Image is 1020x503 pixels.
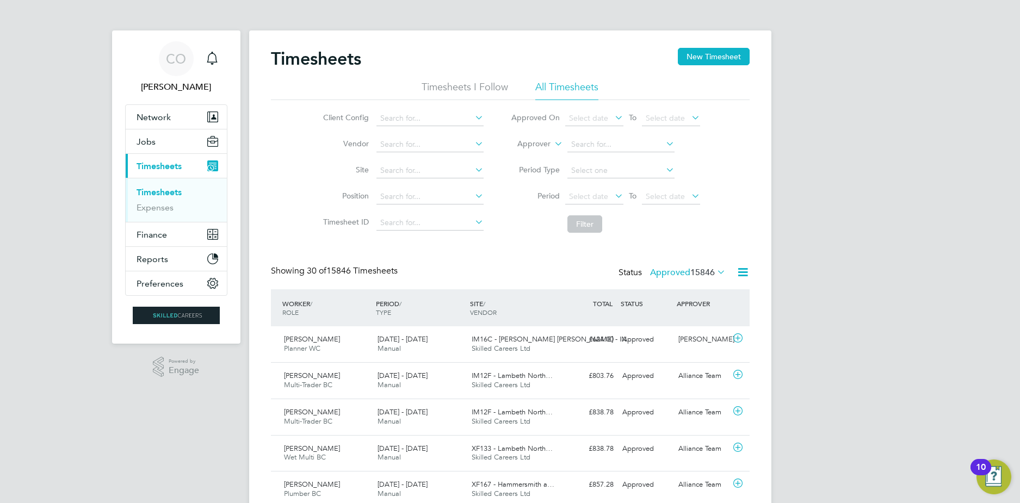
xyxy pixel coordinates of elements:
span: Manual [378,452,401,462]
div: Showing [271,265,400,277]
div: Alliance Team [674,476,731,494]
span: Manual [378,344,401,353]
div: Alliance Team [674,367,731,385]
input: Search for... [567,137,675,152]
label: Position [320,191,369,201]
div: SITE [467,294,561,322]
span: 15846 Timesheets [307,265,398,276]
div: Alliance Team [674,440,731,458]
span: Multi-Trader BC [284,417,332,426]
div: WORKER [280,294,374,322]
label: Period [511,191,560,201]
span: / [310,299,312,308]
span: [PERSON_NAME] [284,480,340,489]
span: [DATE] - [DATE] [378,334,428,344]
label: Vendor [320,139,369,148]
div: Timesheets [126,178,227,222]
a: CO[PERSON_NAME] [125,41,227,94]
span: Select date [646,113,685,123]
label: Timesheet ID [320,217,369,227]
span: Craig O'Donovan [125,80,227,94]
span: Reports [137,254,168,264]
span: [DATE] - [DATE] [378,371,428,380]
div: £838.78 [561,403,618,421]
div: 10 [976,467,986,481]
input: Search for... [376,189,484,204]
span: IM12F - Lambeth North… [472,371,553,380]
span: Preferences [137,278,183,289]
span: TYPE [376,308,391,316]
label: Approved On [511,113,560,122]
div: PERIOD [373,294,467,322]
span: [DATE] - [DATE] [378,407,428,417]
label: Approver [502,139,551,150]
button: Timesheets [126,154,227,178]
div: £838.78 [561,440,618,458]
button: Network [126,105,227,129]
span: Network [137,112,171,122]
span: ROLE [282,308,299,316]
span: Skilled Careers Ltd [472,452,530,462]
li: All Timesheets [535,80,598,100]
div: STATUS [618,294,675,313]
span: [PERSON_NAME] [284,407,340,417]
span: Jobs [137,136,156,147]
label: Client Config [320,113,369,122]
span: IM16C - [PERSON_NAME] [PERSON_NAME] - IN… [472,334,634,344]
span: [DATE] - [DATE] [378,444,428,453]
button: New Timesheet [678,48,750,65]
span: [PERSON_NAME] [284,444,340,453]
div: APPROVER [674,294,731,313]
span: To [626,189,640,203]
span: Manual [378,417,401,426]
div: £803.76 [561,367,618,385]
label: Site [320,165,369,175]
span: 15846 [690,267,715,278]
input: Select one [567,163,675,178]
span: XF133 - Lambeth North… [472,444,553,453]
div: Alliance Team [674,403,731,421]
input: Search for... [376,163,484,178]
span: Multi-Trader BC [284,380,332,389]
a: Timesheets [137,187,182,197]
button: Preferences [126,271,227,295]
button: Open Resource Center, 10 new notifications [976,459,1011,494]
span: Skilled Careers Ltd [472,489,530,498]
span: Wet Multi BC [284,452,326,462]
button: Jobs [126,129,227,153]
label: Approved [650,267,726,278]
span: Skilled Careers Ltd [472,380,530,389]
span: Skilled Careers Ltd [472,344,530,353]
nav: Main navigation [112,30,240,344]
span: Select date [569,191,608,201]
span: / [483,299,485,308]
span: [PERSON_NAME] [284,334,340,344]
div: £857.28 [561,476,618,494]
button: Finance [126,222,227,246]
button: Filter [567,215,602,233]
div: [PERSON_NAME] [674,331,731,349]
span: / [399,299,401,308]
span: To [626,110,640,125]
img: skilledcareers-logo-retina.png [133,307,220,324]
a: Expenses [137,202,174,213]
span: Powered by [169,357,199,366]
a: Go to home page [125,307,227,324]
span: TOTAL [593,299,613,308]
span: Skilled Careers Ltd [472,417,530,426]
input: Search for... [376,215,484,231]
span: Select date [569,113,608,123]
span: Plumber BC [284,489,321,498]
div: Approved [618,403,675,421]
a: Powered byEngage [153,357,199,377]
div: £624.00 [561,331,618,349]
div: Approved [618,367,675,385]
span: Planner WC [284,344,320,353]
span: [PERSON_NAME] [284,371,340,380]
span: Finance [137,229,167,240]
span: [DATE] - [DATE] [378,480,428,489]
span: Manual [378,489,401,498]
span: VENDOR [470,308,497,316]
span: Timesheets [137,161,182,171]
h2: Timesheets [271,48,361,70]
